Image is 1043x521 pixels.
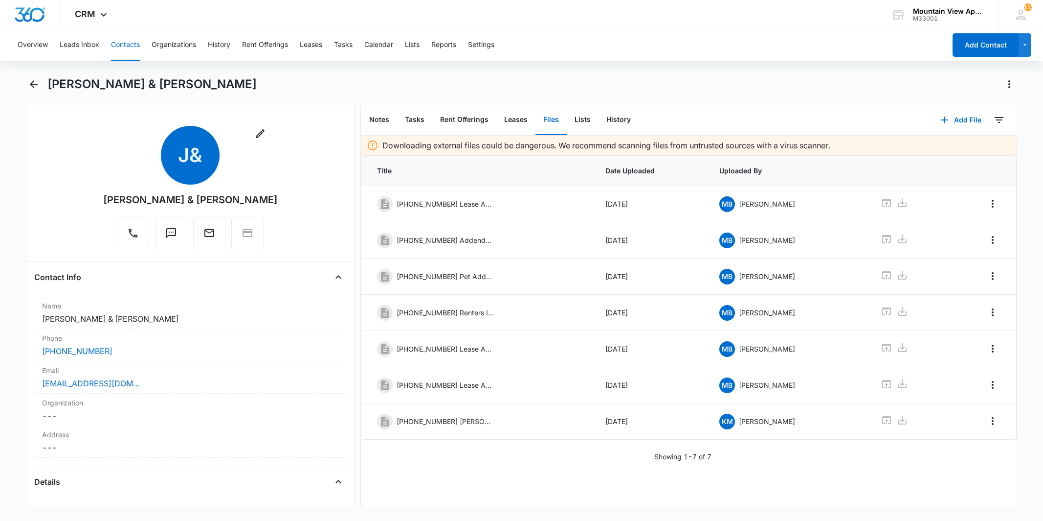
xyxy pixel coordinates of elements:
[594,259,708,295] td: [DATE]
[594,186,708,222] td: [DATE]
[496,105,535,135] button: Leases
[103,192,278,207] div: [PERSON_NAME] & [PERSON_NAME]
[1024,3,1032,11] span: 112
[361,105,397,135] button: Notes
[34,329,346,361] div: Phone[PHONE_NUMBER]
[719,414,735,429] span: KM
[953,33,1019,57] button: Add Contact
[242,29,288,61] button: Rent Offerings
[397,199,494,209] p: [PHONE_NUMBER] Lease Agreement [DATE]
[985,268,1000,284] button: Overflow Menu
[397,235,494,245] p: [PHONE_NUMBER] Addendums
[34,426,346,458] div: Address---
[719,305,735,321] span: MB
[405,29,420,61] button: Lists
[594,367,708,403] td: [DATE]
[208,29,230,61] button: History
[397,380,494,390] p: [PHONE_NUMBER] Lease Agreement 2024.pdf
[719,378,735,393] span: MB
[42,333,338,343] label: Phone
[985,196,1000,212] button: Overflow Menu
[331,474,346,490] button: Close
[42,365,338,376] label: Email
[18,29,48,61] button: Overview
[334,29,353,61] button: Tasks
[739,344,795,354] p: [PERSON_NAME]
[739,308,795,318] p: [PERSON_NAME]
[331,269,346,285] button: Close
[300,29,322,61] button: Leases
[60,29,99,61] button: Leads Inbox
[913,15,984,22] div: account id
[594,403,708,440] td: [DATE]
[605,166,696,176] span: Date Uploaded
[117,217,149,249] button: Call
[42,505,338,516] label: Source
[42,429,338,440] label: Address
[985,413,1000,429] button: Overflow Menu
[599,105,639,135] button: History
[397,271,494,282] p: [PHONE_NUMBER] Pet Addendums
[397,416,494,426] p: [PHONE_NUMBER] [PERSON_NAME].pdf
[739,199,795,209] p: [PERSON_NAME]
[397,344,494,354] p: [PHONE_NUMBER] Lease Agreement.pdf
[719,341,735,357] span: MB
[193,217,225,249] button: Email
[985,377,1000,393] button: Overflow Menu
[739,235,795,245] p: [PERSON_NAME]
[432,105,496,135] button: Rent Offerings
[377,166,582,176] span: Title
[535,105,567,135] button: Files
[594,331,708,367] td: [DATE]
[991,112,1007,128] button: Filters
[985,232,1000,248] button: Overflow Menu
[594,295,708,331] td: [DATE]
[654,451,711,462] p: Showing 1-7 of 7
[34,271,81,283] h4: Contact Info
[42,313,338,325] dd: [PERSON_NAME] & [PERSON_NAME]
[34,297,346,329] div: Name[PERSON_NAME] & [PERSON_NAME]
[75,9,95,19] span: CRM
[913,7,984,15] div: account name
[26,76,41,92] button: Back
[34,476,60,488] h4: Details
[739,380,795,390] p: [PERSON_NAME]
[739,271,795,282] p: [PERSON_NAME]
[161,126,220,185] span: J&
[431,29,456,61] button: Reports
[931,108,991,132] button: Add File
[117,232,149,240] a: Call
[42,301,338,311] label: Name
[719,269,735,284] span: MB
[397,105,432,135] button: Tasks
[1001,76,1017,92] button: Actions
[397,308,494,318] p: [PHONE_NUMBER] Renters Insurance
[382,140,830,151] p: Downloading external files could be dangerous. We recommend scanning files from untrusted sources...
[42,398,338,408] label: Organization
[155,217,187,249] button: Text
[364,29,393,61] button: Calendar
[42,345,112,357] a: [PHONE_NUMBER]
[719,233,735,248] span: MB
[739,416,795,426] p: [PERSON_NAME]
[34,394,346,426] div: Organization---
[1024,3,1032,11] div: notifications count
[42,378,140,389] a: [EMAIL_ADDRESS][DOMAIN_NAME]
[594,222,708,259] td: [DATE]
[42,410,338,422] dd: ---
[111,29,140,61] button: Contacts
[985,341,1000,356] button: Overflow Menu
[985,305,1000,320] button: Overflow Menu
[42,442,338,453] dd: ---
[152,29,196,61] button: Organizations
[567,105,599,135] button: Lists
[719,166,857,176] span: Uploaded By
[193,232,225,240] a: Email
[47,77,257,92] h1: [PERSON_NAME] & [PERSON_NAME]
[155,232,187,240] a: Text
[719,196,735,212] span: MB
[468,29,494,61] button: Settings
[34,361,346,394] div: Email[EMAIL_ADDRESS][DOMAIN_NAME]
